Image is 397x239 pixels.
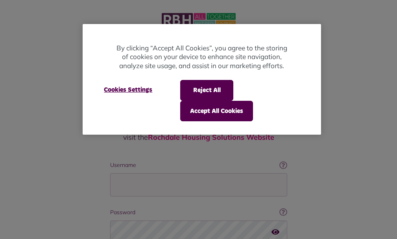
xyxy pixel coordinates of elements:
[180,80,233,100] button: Reject All
[83,24,321,135] div: Privacy
[94,80,162,100] button: Cookies Settings
[180,101,253,121] button: Accept All Cookies
[83,24,321,135] div: Cookie banner
[114,44,289,70] p: By clicking “Accept All Cookies”, you agree to the storing of cookies on your device to enhance s...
